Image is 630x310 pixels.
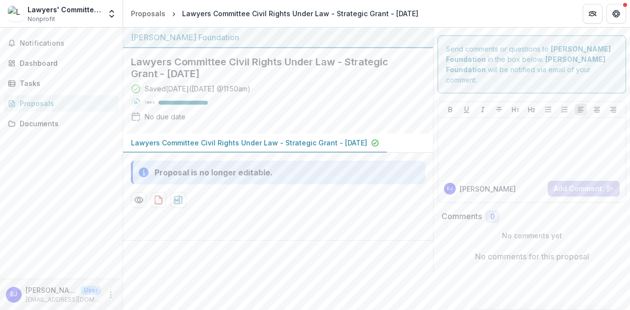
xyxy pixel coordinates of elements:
[26,295,101,304] p: [EMAIL_ADDRESS][DOMAIN_NAME]
[4,95,119,112] a: Proposals
[606,4,626,24] button: Get Help
[26,285,77,295] p: [PERSON_NAME]
[490,213,495,221] span: 0
[583,4,602,24] button: Partners
[28,4,101,15] div: Lawyers' Committee for Civil Rights Under Law
[182,8,418,19] div: Lawyers Committee Civil Rights Under Law - Strategic Grant - [DATE]
[131,8,165,19] div: Proposals
[591,104,603,115] button: Align Center
[526,104,537,115] button: Heading 2
[127,6,422,21] nav: breadcrumb
[170,192,186,208] button: download-proposal
[4,35,119,51] button: Notifications
[477,104,489,115] button: Italicize
[145,112,186,122] div: No due date
[105,289,117,301] button: More
[4,55,119,71] a: Dashboard
[20,118,111,129] div: Documents
[444,104,456,115] button: Bold
[20,98,111,109] div: Proposals
[461,104,472,115] button: Underline
[131,56,409,80] h2: Lawyers Committee Civil Rights Under Law - Strategic Grant - [DATE]
[607,104,619,115] button: Align Right
[145,84,251,94] div: Saved [DATE] ( [DATE] @ 11:50am )
[447,186,453,191] div: Emma Jones
[127,6,169,21] a: Proposals
[559,104,570,115] button: Ordered List
[460,184,516,194] p: [PERSON_NAME]
[509,104,521,115] button: Heading 1
[475,251,589,262] p: No comments for this proposal
[131,138,367,148] p: Lawyers Committee Civil Rights Under Law - Strategic Grant - [DATE]
[151,192,166,208] button: download-proposal
[105,4,119,24] button: Open entity switcher
[28,15,55,24] span: Nonprofit
[145,99,155,106] p: 100 %
[438,35,626,93] div: Send comments or questions to in the box below. will be notified via email of your comment.
[20,58,111,68] div: Dashboard
[575,104,587,115] button: Align Left
[493,104,505,115] button: Strike
[10,291,17,298] div: Emma Jones
[131,192,147,208] button: Preview 90a9b661-a1b4-46f8-b179-50cbb2a2e38d-0.pdf
[548,181,620,197] button: Add Comment
[441,230,622,241] p: No comments yet
[81,286,101,295] p: User
[441,212,482,221] h2: Comments
[131,31,425,43] div: [PERSON_NAME] Foundation
[4,115,119,132] a: Documents
[8,6,24,22] img: Lawyers' Committee for Civil Rights Under Law
[155,167,273,178] div: Proposal is no longer editable.
[542,104,554,115] button: Bullet List
[4,75,119,91] a: Tasks
[20,39,115,48] span: Notifications
[20,78,111,88] div: Tasks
